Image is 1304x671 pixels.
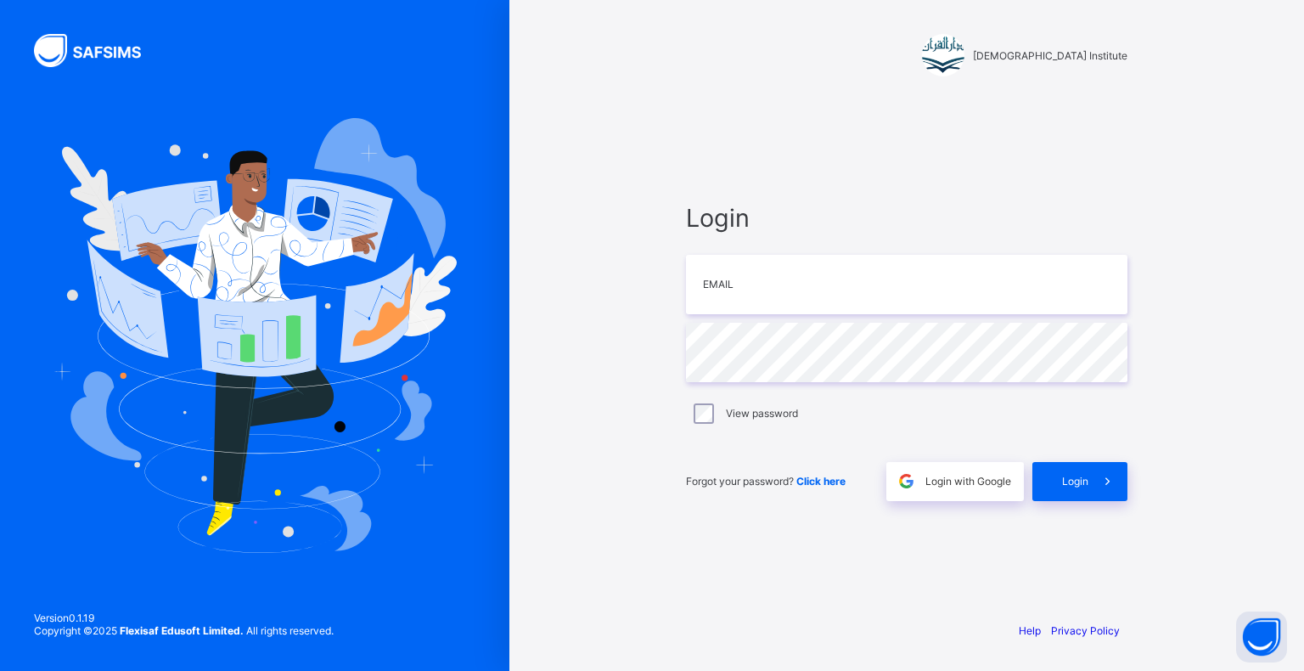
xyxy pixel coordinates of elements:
button: Open asap [1236,612,1287,663]
img: google.396cfc9801f0270233282035f929180a.svg [896,471,916,491]
img: Hero Image [53,118,457,553]
a: Privacy Policy [1051,624,1120,637]
span: Version 0.1.19 [34,612,334,624]
span: Login [686,203,1127,233]
a: Click here [796,475,846,488]
strong: Flexisaf Edusoft Limited. [120,624,244,637]
label: View password [726,407,798,420]
img: SAFSIMS Logo [34,34,161,67]
span: Forgot your password? [686,475,846,488]
a: Help [1019,624,1041,637]
span: Login [1062,475,1088,488]
span: [DEMOGRAPHIC_DATA] Institute [973,49,1127,62]
span: Login with Google [925,475,1011,488]
span: Copyright © 2025 All rights reserved. [34,624,334,637]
